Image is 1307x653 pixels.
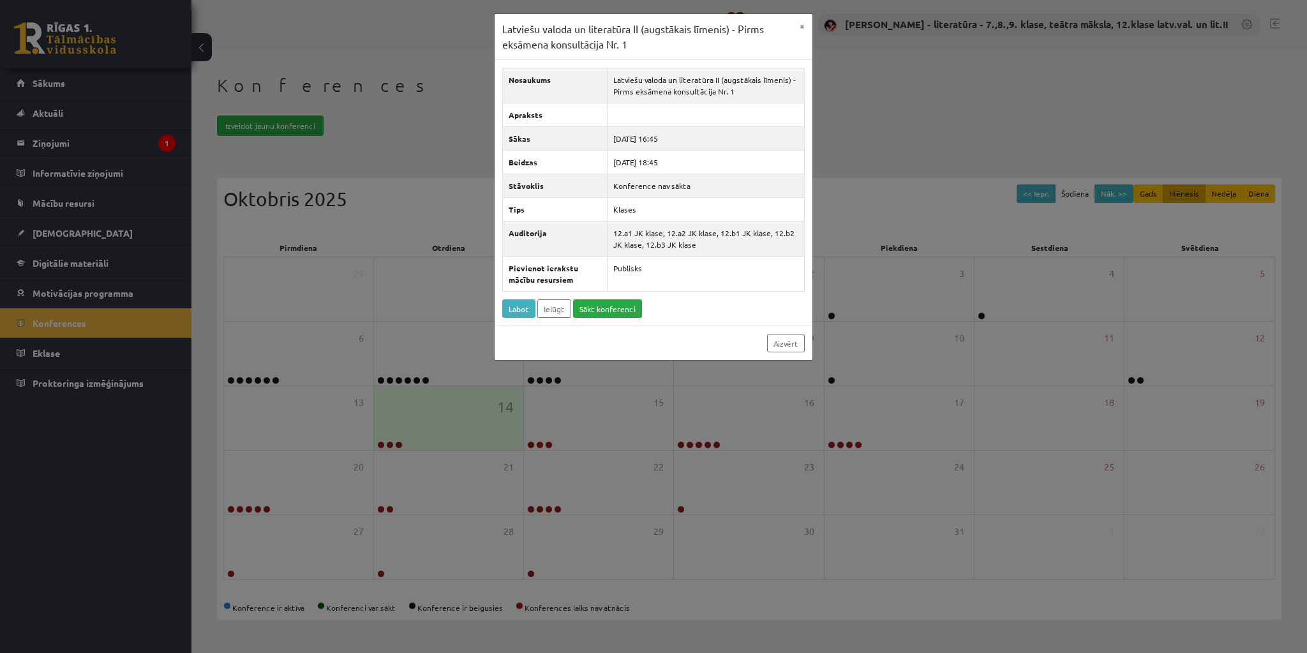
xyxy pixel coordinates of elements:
[503,68,608,103] th: Nosaukums
[608,151,805,174] td: [DATE] 18:45
[502,22,792,52] h3: Latviešu valoda un literatūra II (augstākais līmenis) - Pirms eksāmena konsultācija Nr. 1
[573,299,642,318] a: Sākt konferenci
[503,221,608,257] th: Auditorija
[792,14,812,38] button: ×
[537,299,571,318] a: Ielūgt
[503,103,608,127] th: Apraksts
[608,257,805,292] td: Publisks
[503,127,608,151] th: Sākas
[608,68,805,103] td: Latviešu valoda un literatūra II (augstākais līmenis) - Pirms eksāmena konsultācija Nr. 1
[608,221,805,257] td: 12.a1 JK klase, 12.a2 JK klase, 12.b1 JK klase, 12.b2 JK klase, 12.b3 JK klase
[503,174,608,198] th: Stāvoklis
[502,299,535,318] a: Labot
[503,257,608,292] th: Pievienot ierakstu mācību resursiem
[767,334,805,352] a: Aizvērt
[608,127,805,151] td: [DATE] 16:45
[608,198,805,221] td: Klases
[608,174,805,198] td: Konference nav sākta
[503,151,608,174] th: Beidzas
[503,198,608,221] th: Tips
